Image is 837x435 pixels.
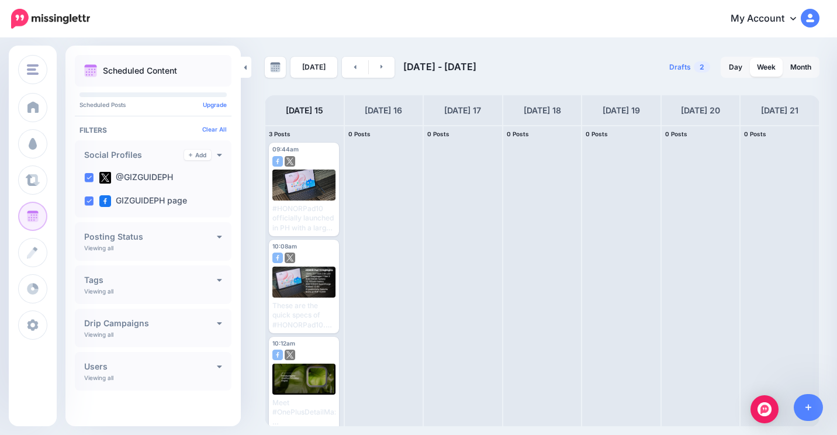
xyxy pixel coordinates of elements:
[79,102,227,108] p: Scheduled Posts
[665,130,687,137] span: 0 Posts
[427,130,449,137] span: 0 Posts
[184,150,211,160] a: Add
[99,172,173,184] label: @GIZGUIDEPH
[99,195,187,207] label: GIZGUIDEPH page
[84,244,113,251] p: Viewing all
[524,103,561,118] h4: [DATE] 18
[272,204,336,233] div: #HONORPad10 officially launched in PH with a large 12.1-inch 2.5K LCD, Snapdragon 7 Gen 3, and a ...
[99,195,111,207] img: facebook-square.png
[84,362,217,371] h4: Users
[27,64,39,75] img: menu.png
[272,350,283,360] img: facebook-square.png
[285,350,295,360] img: twitter-square.png
[669,64,691,71] span: Drafts
[750,58,783,77] a: Week
[84,319,217,327] h4: Drip Campaigns
[272,301,336,330] div: These are the quick specs of #HONORPad10. Ganda ba? Read here: [URL][DOMAIN_NAME]
[84,276,217,284] h4: Tags
[681,103,720,118] h4: [DATE] 20
[272,156,283,167] img: facebook-square.png
[272,253,283,263] img: facebook-square.png
[444,103,481,118] h4: [DATE] 17
[285,156,295,167] img: twitter-square.png
[84,331,113,338] p: Viewing all
[403,61,476,72] span: [DATE] - [DATE]
[694,61,710,72] span: 2
[84,64,97,77] img: calendar.png
[662,57,717,78] a: Drafts2
[365,103,402,118] h4: [DATE] 16
[202,126,227,133] a: Clear All
[272,340,295,347] span: 10:12am
[272,243,297,250] span: 10:08am
[507,130,529,137] span: 0 Posts
[84,151,184,159] h4: Social Profiles
[11,9,90,29] img: Missinglettr
[722,58,749,77] a: Day
[586,130,608,137] span: 0 Posts
[719,5,819,33] a: My Account
[272,146,299,153] span: 09:44am
[290,57,337,78] a: [DATE]
[761,103,798,118] h4: [DATE] 21
[272,398,336,427] div: Meet #OnePlusDetailMax Read here: [URL][DOMAIN_NAME]
[84,233,217,241] h4: Posting Status
[286,103,323,118] h4: [DATE] 15
[744,130,766,137] span: 0 Posts
[269,130,290,137] span: 3 Posts
[783,58,818,77] a: Month
[270,62,281,72] img: calendar-grey-darker.png
[750,395,779,423] div: Open Intercom Messenger
[84,288,113,295] p: Viewing all
[79,126,227,134] h4: Filters
[285,253,295,263] img: twitter-square.png
[348,130,371,137] span: 0 Posts
[203,101,227,108] a: Upgrade
[84,374,113,381] p: Viewing all
[603,103,640,118] h4: [DATE] 19
[99,172,111,184] img: twitter-square.png
[103,67,177,75] p: Scheduled Content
